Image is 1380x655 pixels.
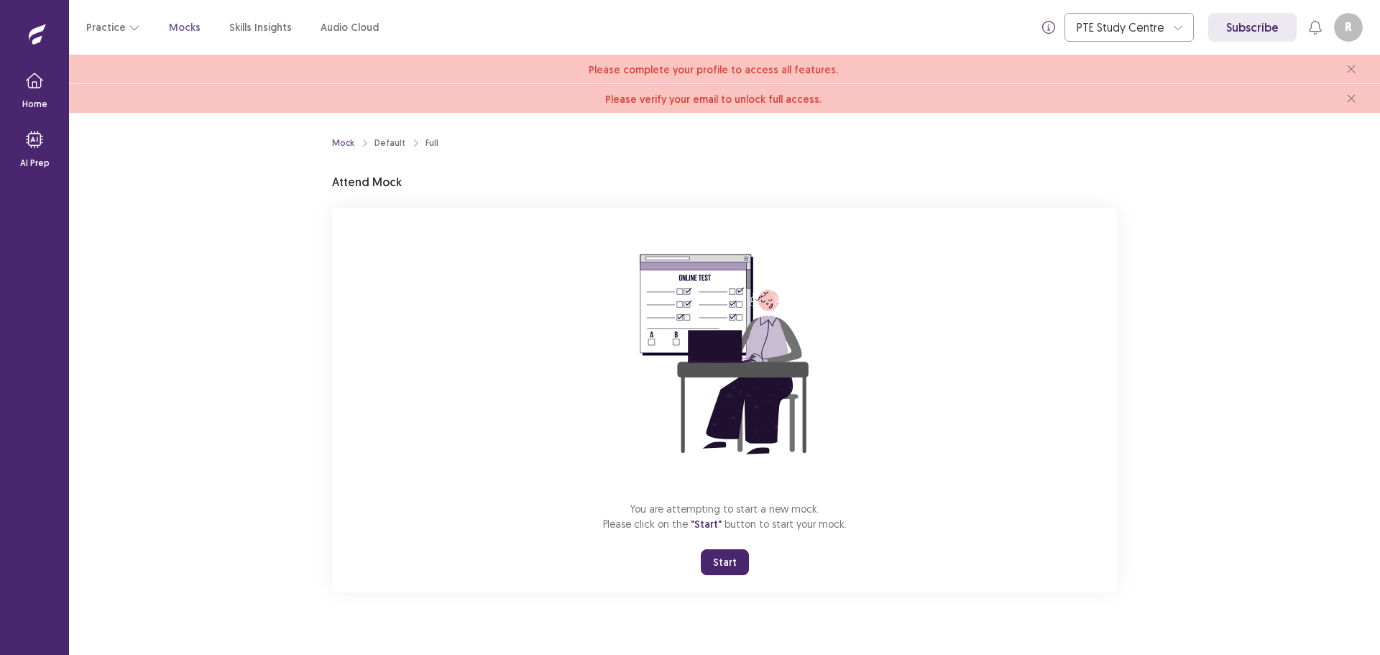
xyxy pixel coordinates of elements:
[20,157,50,170] p: AI Prep
[605,93,822,106] span: Please verify your email to unlock full access.
[321,20,379,35] a: Audio Cloud
[701,549,749,575] button: Start
[425,137,438,150] div: Full
[589,63,838,76] span: Please complete your profile to access all features.
[229,20,292,35] a: Skills Insights
[332,137,438,150] nav: breadcrumb
[1036,14,1062,40] button: info
[332,173,402,191] p: Attend Mock
[1077,14,1166,41] div: PTE Study Centre
[595,225,854,484] img: attend-mock
[589,60,838,78] a: Please complete your profile to access all features.
[22,98,47,111] p: Home
[86,14,140,40] button: Practice
[1208,13,1297,42] a: Subscribe
[603,501,847,532] p: You are attempting to start a new mock. Please click on the button to start your mock.
[1340,58,1363,81] button: close
[605,90,822,107] a: Please verify your email to unlock full access.
[1334,13,1363,42] button: R
[1340,87,1363,110] button: close
[169,20,201,35] a: Mocks
[374,137,405,150] div: Default
[691,518,722,531] span: "Start"
[332,137,354,150] a: Mock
